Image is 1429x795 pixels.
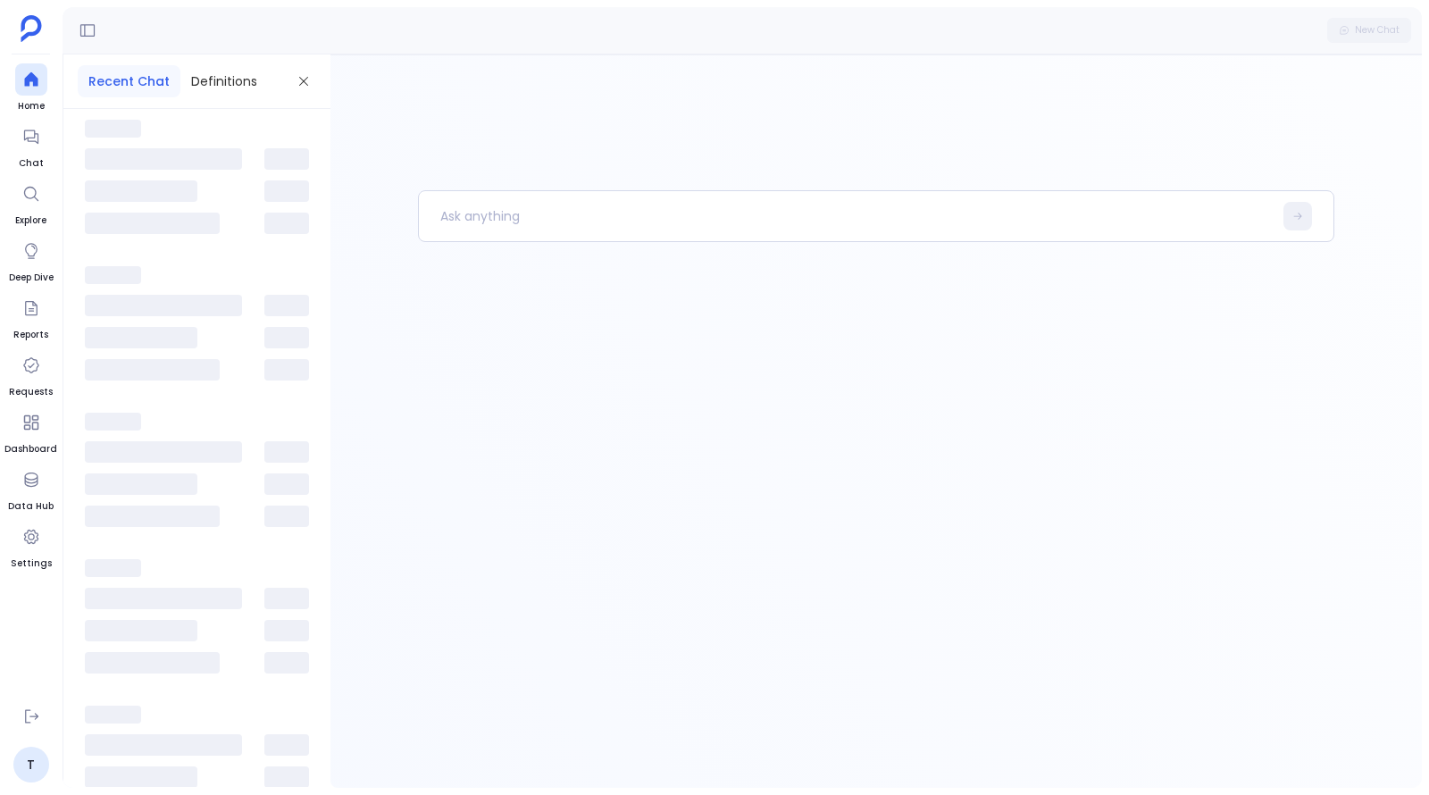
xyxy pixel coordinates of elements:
span: Requests [9,385,53,399]
button: Definitions [180,65,268,97]
a: T [13,747,49,782]
a: Reports [13,292,48,342]
span: Home [15,99,47,113]
span: Chat [15,156,47,171]
a: Deep Dive [9,235,54,285]
span: Dashboard [4,442,57,456]
span: Reports [13,328,48,342]
span: Explore [15,213,47,228]
span: Data Hub [8,499,54,514]
img: petavue logo [21,15,42,42]
a: Explore [15,178,47,228]
button: Recent Chat [78,65,180,97]
a: Settings [11,521,52,571]
span: Settings [11,556,52,571]
a: Data Hub [8,464,54,514]
a: Dashboard [4,406,57,456]
a: Chat [15,121,47,171]
a: Requests [9,349,53,399]
a: Home [15,63,47,113]
span: Deep Dive [9,271,54,285]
